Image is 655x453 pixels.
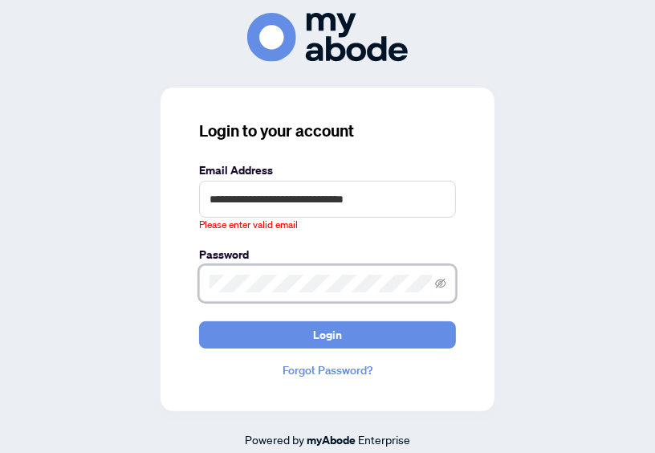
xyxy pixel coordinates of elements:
[199,361,456,379] a: Forgot Password?
[199,120,456,142] h3: Login to your account
[245,432,304,447] span: Powered by
[307,431,356,449] a: myAbode
[435,278,446,289] span: eye-invisible
[199,218,298,233] span: Please enter valid email
[358,432,410,447] span: Enterprise
[313,322,342,348] span: Login
[199,321,456,349] button: Login
[199,161,456,179] label: Email Address
[199,246,456,263] label: Password
[247,13,408,62] img: ma-logo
